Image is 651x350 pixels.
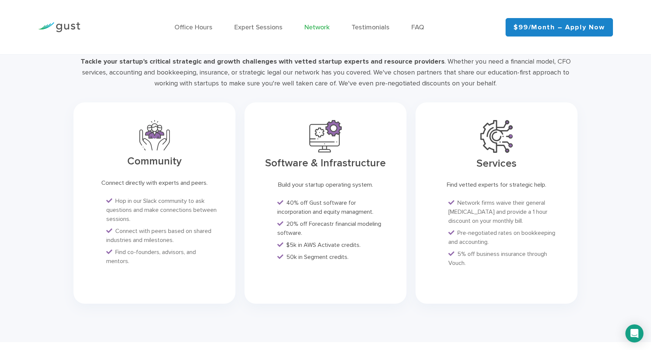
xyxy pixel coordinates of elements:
[309,120,342,152] img: Software Purple
[304,23,330,31] a: Network
[234,23,283,31] a: Expert Sessions
[91,156,218,167] h3: Community
[448,229,555,245] span: Pre-negotiated rates on bookkeeping and accounting.
[73,56,578,89] div: . Whether you need a financial model, CFO services, accounting and bookkeeping, insurance, or str...
[81,58,445,65] strong: Tackle your startup's critical strategic and growth challenges with vetted startup experts and re...
[448,199,547,224] span: Network firms waive their general [MEDICAL_DATA] and provide a 1 hour discount on your monthly bill.
[411,23,424,31] a: FAQ
[277,199,373,215] span: 40% off Gust software for incorporation and equity managment.
[433,158,560,169] h3: Services
[94,178,215,187] div: Connect directly with experts and peers.
[106,197,217,222] span: Hop in our Slack community to ask questions and make connections between sessions.
[286,253,348,260] span: 50k in Segment credits.
[625,324,643,342] div: Open Intercom Messenger
[262,158,389,169] h3: Software & Infrastructure
[448,250,547,266] span: 5% off business insurance through Vouch.
[38,22,80,32] img: Gust Logo
[277,220,381,236] span: 20% off Forecastr financial modeling software.
[174,23,212,31] a: Office Hours
[286,241,361,248] span: $5k in AWS Activate credits.
[265,180,386,189] div: Build your startup operating system.
[351,23,390,31] a: Testimonials
[139,120,170,151] img: Feature 3
[506,18,613,37] a: $99/month – Apply Now
[480,120,513,152] img: Services Purple
[436,180,557,189] div: Find vetted experts for strategic help.
[106,227,211,243] span: Connect with peers based on shared industries and milestones.
[106,248,196,265] span: Find co-founders, advisors, and mentors.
